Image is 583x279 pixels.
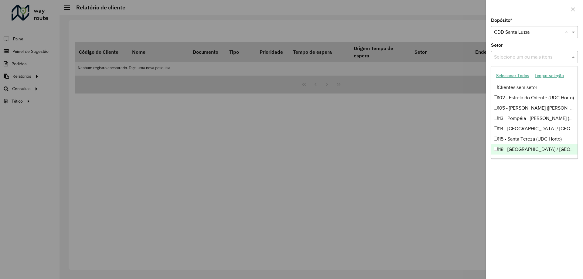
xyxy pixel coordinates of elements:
span: Clear all [565,29,570,36]
button: Selecionar Todos [493,71,532,80]
button: Limpar seleção [532,71,567,80]
div: 118 - [GEOGRAPHIC_DATA] / [GEOGRAPHIC_DATA] [491,144,578,155]
ng-dropdown-panel: Options list [491,66,578,159]
div: Clientes sem setor [491,82,578,93]
label: Depósito [491,17,512,24]
div: 105 - [PERSON_NAME] ([PERSON_NAME]) [491,103,578,113]
div: 102 - Estrela do Oriente (UDC Horto) [491,93,578,103]
label: Setor [491,42,503,49]
div: 115 - Santa Tereza (UDC Horto) [491,134,578,144]
div: 114 - [GEOGRAPHIC_DATA] / [GEOGRAPHIC_DATA] (UDC Horto) [491,124,578,134]
div: 120 - Santa Inês (UDC Horto) [491,155,578,165]
div: 113 - Pompéia - [PERSON_NAME] (UDC Horto) [491,113,578,124]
